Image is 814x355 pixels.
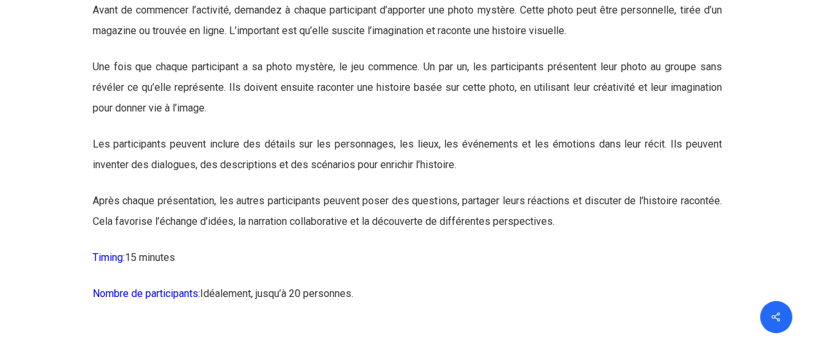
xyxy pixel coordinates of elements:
[93,134,722,191] p: Les participants peuvent inclure des détails sur les personnages, les lieux, les événements et le...
[93,191,722,247] p: Après chaque présentation, les autres participants peuvent poser des questions, partager leurs ré...
[93,57,722,134] p: Une fois que chaque participant a sa photo mystère, le jeu commence. Un par un, les participants ...
[93,251,125,264] span: Timing:
[93,283,722,320] p: Idéalement, jusqu’à 20 personnes.
[93,247,722,283] p: 15 minutes
[93,287,200,300] span: Nombre de participants:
